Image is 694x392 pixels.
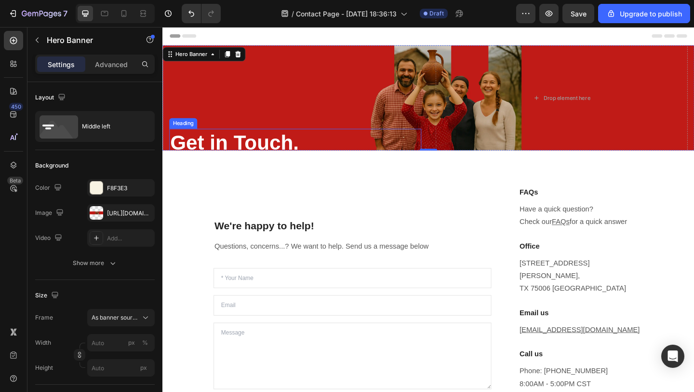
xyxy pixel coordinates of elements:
input: * Your Name [55,262,358,284]
a: FAQs [424,208,443,216]
div: Hero Banner [12,25,51,34]
span: px [140,364,147,371]
button: As banner source [87,309,155,326]
span: Draft [429,9,444,18]
button: Upgrade to publish [598,4,690,23]
p: FAQs [388,174,522,185]
input: px [87,359,155,377]
div: Show more [73,258,118,268]
label: Height [35,364,53,372]
div: px [128,338,135,347]
label: Frame [35,313,53,322]
p: Call us [388,350,522,362]
button: px [139,337,151,349]
div: Undo/Redo [182,4,221,23]
div: Color [35,182,64,195]
span: Save [571,10,587,18]
div: Middle left [82,115,141,138]
p: Office [388,233,522,244]
iframe: Design area [162,27,694,392]
button: Show more [35,254,155,272]
p: Questions, concerns...? We want to help. Send us a message below [56,232,357,246]
div: Beta [7,177,23,184]
div: Video [35,232,64,245]
input: Email [55,292,358,314]
div: Upgrade to publish [606,9,682,19]
input: px% [87,334,155,351]
div: Background [35,161,68,170]
div: Image [35,207,66,220]
div: 450 [9,103,23,111]
div: Open Intercom Messenger [661,345,684,368]
p: 7 [63,8,67,19]
div: Layout [35,91,67,104]
p: Advanced [95,59,128,70]
label: Width [35,338,51,347]
p: Settings [48,59,75,70]
div: Drop element here [414,73,466,81]
span: As banner source [92,313,139,322]
p: Have a quick question? Check our for a quick answer [388,191,522,219]
button: Save [562,4,594,23]
p: We're happy to help! [56,210,357,224]
p: Hero Banner [47,34,129,46]
div: F8F3E3 [107,184,152,193]
span: Contact Page - [DATE] 18:36:13 [296,9,397,19]
button: 7 [4,4,72,23]
p: [STREET_ADDRESS][PERSON_NAME], TX 75006 [GEOGRAPHIC_DATA] [388,250,522,292]
div: Size [35,289,61,302]
a: [EMAIL_ADDRESS][DOMAIN_NAME] [388,325,519,333]
div: Add... [107,234,152,243]
div: [URL][DOMAIN_NAME] [107,209,152,218]
span: / [292,9,294,19]
div: % [142,338,148,347]
p: Email us [388,305,522,317]
button: % [126,337,137,349]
